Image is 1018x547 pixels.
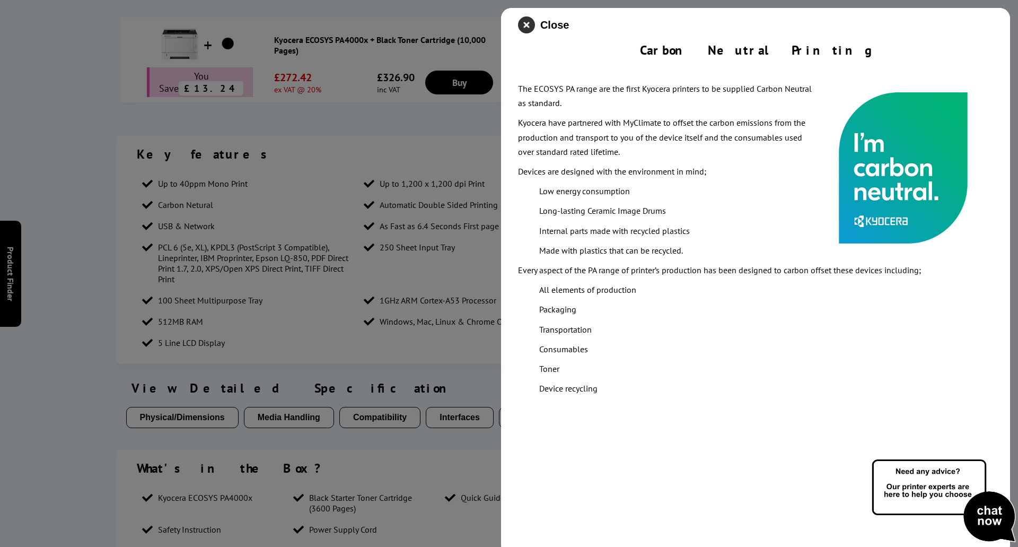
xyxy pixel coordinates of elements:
[539,381,993,396] li: Device recycling
[539,283,993,297] li: All elements of production
[518,42,993,64] div: Carbon Neutral Printing
[539,244,993,258] li: Made with plastics that can be recycled.
[539,302,993,317] li: Packaging
[518,16,569,33] button: close modal
[828,92,979,244] img: Kyocera Carbon Neutral Printers
[870,458,1018,545] img: Open Live Chat window
[518,164,993,179] p: Devices are designed with the environment in mind;
[540,19,569,31] span: Close
[539,204,993,218] li: Long-lasting Ceramic Image Drums
[539,224,993,238] li: Internal parts made with recycled plastics
[539,323,993,337] li: Transportation
[539,362,993,376] li: Toner
[518,82,993,110] p: The ECOSYS PA range are the first Kyocera printers to be supplied Carbon Neutral as standard.
[539,184,993,198] li: Low energy consumption
[518,116,993,159] p: Kyocera have partnered with MyClimate to offset the carbon emissions from the production and tran...
[539,342,993,357] li: Consumables
[518,263,993,277] p: Every aspect of the PA range of printer’s production has been designed to carbon offset these dev...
